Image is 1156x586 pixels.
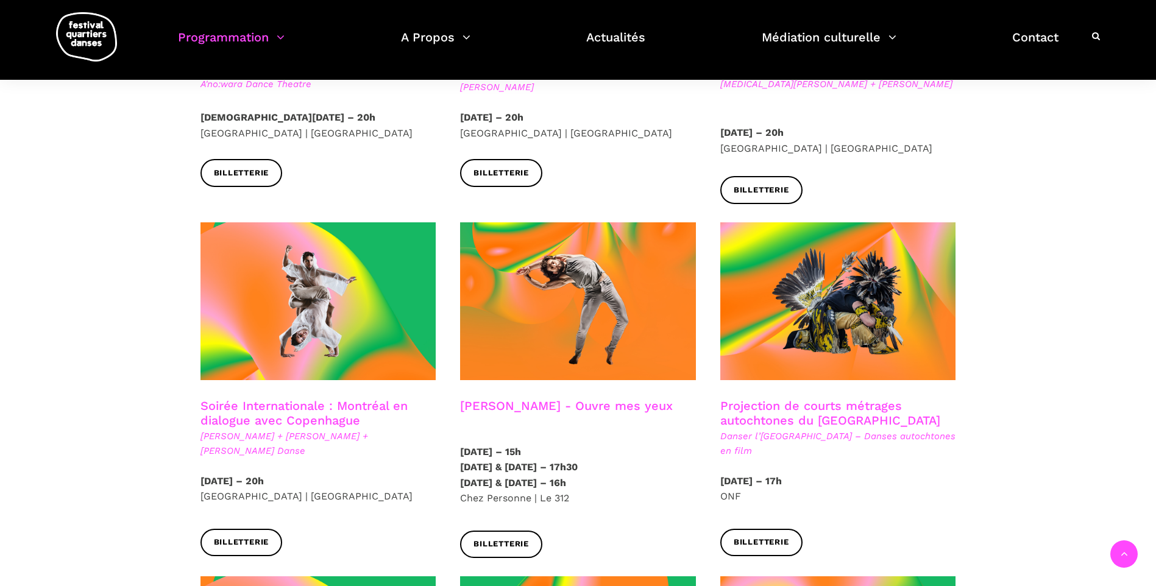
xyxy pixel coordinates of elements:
[460,446,521,457] strong: [DATE] – 15h
[460,110,696,141] p: [GEOGRAPHIC_DATA] | [GEOGRAPHIC_DATA]
[460,444,696,506] p: Chez Personne | Le 312
[720,475,782,487] strong: [DATE] – 17h
[214,167,269,180] span: Billetterie
[200,529,283,556] a: Billetterie
[762,27,896,63] a: Médiation culturelle
[460,398,673,429] h3: [PERSON_NAME] - Ouvre mes yeux
[720,429,956,458] span: Danser l’[GEOGRAPHIC_DATA] – Danses autochtones en film
[1012,27,1058,63] a: Contact
[720,125,956,156] p: [GEOGRAPHIC_DATA] | [GEOGRAPHIC_DATA]
[401,27,470,63] a: A Propos
[56,12,117,62] img: logo-fqd-med
[734,184,789,197] span: Billetterie
[200,110,436,141] p: [GEOGRAPHIC_DATA] | [GEOGRAPHIC_DATA]
[460,461,578,489] strong: [DATE] & [DATE] – 17h30 [DATE] & [DATE] – 16h
[200,429,436,458] span: [PERSON_NAME] + [PERSON_NAME] + [PERSON_NAME] Danse
[720,77,956,91] span: [MEDICAL_DATA][PERSON_NAME] + [PERSON_NAME]
[734,536,789,549] span: Billetterie
[473,167,529,180] span: Billetterie
[178,27,285,63] a: Programmation
[473,538,529,551] span: Billetterie
[460,159,542,186] a: Billetterie
[720,473,956,504] p: ONF
[460,531,542,558] a: Billetterie
[200,398,408,428] a: Soirée Internationale : Montréal en dialogue avec Copenhague
[720,127,784,138] strong: [DATE] – 20h
[214,536,269,549] span: Billetterie
[720,176,803,203] a: Billetterie
[200,111,375,123] strong: [DEMOGRAPHIC_DATA][DATE] – 20h
[200,473,436,504] p: [GEOGRAPHIC_DATA] | [GEOGRAPHIC_DATA]
[720,529,803,556] a: Billetterie
[460,65,696,94] span: [PERSON_NAME] + [PERSON_NAME] + [PERSON_NAME]
[200,159,283,186] a: Billetterie
[586,27,645,63] a: Actualités
[460,111,523,123] strong: [DATE] – 20h
[720,398,956,429] h3: Projection de courts métrages autochtones du [GEOGRAPHIC_DATA]
[200,475,264,487] strong: [DATE] – 20h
